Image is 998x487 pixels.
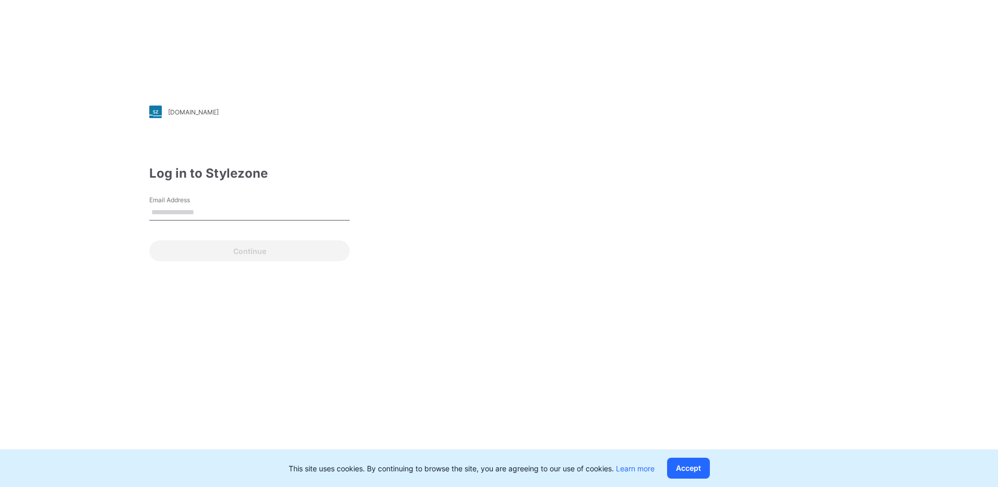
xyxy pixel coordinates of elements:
label: Email Address [149,195,222,205]
a: [DOMAIN_NAME] [149,106,350,118]
p: This site uses cookies. By continuing to browse the site, you are agreeing to our use of cookies. [289,463,655,474]
div: [DOMAIN_NAME] [168,108,219,116]
button: Accept [667,458,710,479]
div: Log in to Stylezone [149,164,350,183]
img: browzwear-logo.e42bd6dac1945053ebaf764b6aa21510.svg [841,26,972,45]
img: stylezone-logo.562084cfcfab977791bfbf7441f1a819.svg [149,106,162,118]
a: Learn more [616,464,655,473]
